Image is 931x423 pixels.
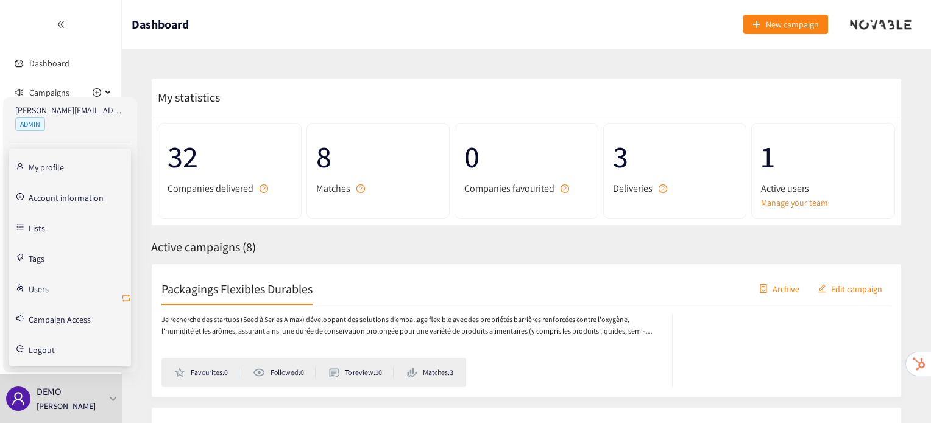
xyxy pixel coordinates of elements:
span: question-circle [659,184,667,193]
span: double-left [57,20,65,29]
li: Favourites: 0 [174,367,239,378]
span: 3 [613,133,737,181]
a: Users [29,282,49,293]
span: 32 [168,133,292,181]
span: plus-circle [93,88,101,97]
span: Active users [761,181,809,196]
span: Companies favourited [464,181,554,196]
span: Edit campaign [831,282,882,295]
a: Manage your team [761,196,885,209]
span: Logout [29,346,55,354]
span: question-circle [260,184,268,193]
span: question-circle [561,184,569,193]
span: Archive [773,282,799,295]
p: [PERSON_NAME][EMAIL_ADDRESS][DOMAIN_NAME] [15,103,125,117]
button: retweet [121,289,131,309]
p: DEMO [37,384,62,399]
span: plus [752,20,761,30]
span: New campaign [766,18,819,31]
span: user [11,391,26,406]
a: Account information [29,191,104,202]
li: To review: 10 [329,367,394,378]
span: question-circle [356,184,365,193]
span: 1 [761,133,885,181]
span: 0 [464,133,589,181]
span: 8 [316,133,441,181]
span: logout [16,345,24,352]
p: Je recherche des startups (Seed à Series A max) développant des solutions d’emballage flexible av... [161,314,660,337]
span: Companies delivered [168,181,253,196]
a: My profile [29,161,64,172]
p: [PERSON_NAME] [37,399,96,413]
span: container [759,284,768,294]
span: Active campaigns ( 8 ) [151,239,256,255]
span: Campaigns [29,80,69,105]
span: edit [818,284,826,294]
span: Deliveries [613,181,653,196]
button: editEdit campaign [809,279,891,298]
a: Campaign Access [29,313,91,324]
a: Packagings Flexibles DurablescontainerArchiveeditEdit campaignJe recherche des startups (Seed à S... [151,264,902,397]
span: retweet [121,293,131,305]
h2: Packagings Flexibles Durables [161,280,313,297]
a: Lists [29,222,45,232]
a: Tags [29,252,44,263]
iframe: Chat Widget [870,365,931,423]
span: sound [15,88,23,97]
li: Matches: 3 [407,367,453,378]
button: containerArchive [750,279,809,298]
span: Matches [316,181,350,196]
span: My statistics [152,89,220,105]
a: Dashboard [29,58,69,69]
button: plusNew campaign [743,15,828,34]
li: Followed: 0 [253,367,315,378]
span: ADMIN [15,117,45,131]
